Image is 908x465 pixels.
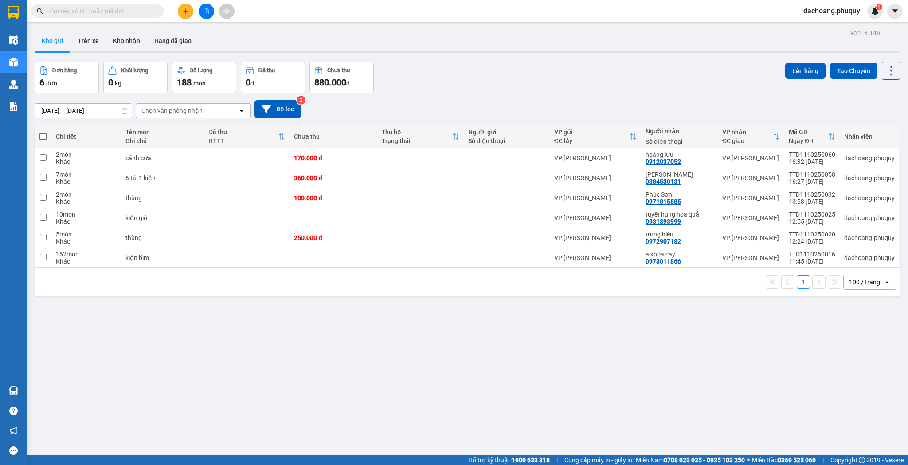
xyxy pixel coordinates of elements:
[554,214,637,221] div: VP [PERSON_NAME]
[56,133,117,140] div: Chi tiết
[9,102,18,111] img: solution-icon
[56,258,117,265] div: Khác
[884,279,891,286] svg: open
[796,5,867,16] span: dachoang.phuquy
[56,238,117,245] div: Khác
[314,77,346,88] span: 880.000
[178,4,193,19] button: plus
[39,77,44,88] span: 6
[554,234,637,241] div: VP [PERSON_NAME]
[37,8,43,14] span: search
[646,211,713,218] div: tuyết hùng hoa quả
[309,62,374,93] button: Chưa thu880.000đ
[56,218,117,225] div: Khác
[327,67,350,74] div: Chưa thu
[789,198,835,205] div: 13:58 [DATE]
[785,63,826,79] button: Lên hàng
[468,455,550,465] span: Hỗ trợ kỹ thuật:
[891,7,899,15] span: caret-down
[664,457,745,464] strong: 0708 023 035 - 0935 103 250
[125,194,200,201] div: thùng
[789,137,828,144] div: Ngày ĐH
[258,67,275,74] div: Đã thu
[125,128,200,136] div: Tên món
[646,151,713,158] div: hoàng lưu
[106,30,147,51] button: Kho nhận
[9,35,18,45] img: warehouse-icon
[554,174,637,182] div: VP [PERSON_NAME]
[46,80,57,87] span: đơn
[56,211,117,218] div: 10 món
[797,275,810,289] button: 1
[646,251,713,258] div: a khoa cày
[789,151,835,158] div: TTD1110250060
[778,457,816,464] strong: 0369 525 060
[830,63,877,79] button: Tạo Chuyến
[646,171,713,178] div: phương hoan
[294,155,372,162] div: 170.000 đ
[747,458,750,462] span: ⚪️
[9,80,18,89] img: warehouse-icon
[9,58,18,67] img: warehouse-icon
[646,158,681,165] div: 0912037052
[56,251,117,258] div: 162 món
[294,133,372,140] div: Chưa thu
[381,128,453,136] div: Thu hộ
[35,62,99,93] button: Đơn hàng6đơn
[377,125,464,148] th: Toggle SortBy
[564,455,634,465] span: Cung cấp máy in - giấy in:
[554,137,630,144] div: ĐC lấy
[115,80,121,87] span: kg
[254,100,301,118] button: Bộ lọc
[554,128,630,136] div: VP gửi
[850,28,880,38] div: ver 1.8.146
[208,137,278,144] div: HTTT
[190,67,212,74] div: Số lượng
[9,407,18,415] span: question-circle
[844,194,895,201] div: dachoang.phuquy
[646,138,713,145] div: Số điện thoại
[70,30,106,51] button: Trên xe
[9,426,18,435] span: notification
[789,211,835,218] div: TTD1110250025
[718,125,784,148] th: Toggle SortBy
[8,6,19,19] img: logo-vxr
[556,455,558,465] span: |
[468,128,545,136] div: Người gửi
[512,457,550,464] strong: 1900 633 818
[646,198,681,205] div: 0971815585
[121,67,148,74] div: Khối lượng
[722,155,780,162] div: VP [PERSON_NAME]
[193,80,206,87] span: món
[789,191,835,198] div: TTD1110250032
[636,455,745,465] span: Miền Nam
[125,234,200,241] div: thùng
[646,258,681,265] div: 0973011866
[246,77,250,88] span: 0
[49,6,153,16] input: Tìm tên, số ĐT hoặc mã đơn
[125,254,200,261] div: kiện bỉm
[554,254,637,261] div: VP [PERSON_NAME]
[125,214,200,221] div: kiện giỏ
[877,4,881,10] span: 1
[468,137,545,144] div: Số điện thoại
[56,178,117,185] div: Khác
[294,194,372,201] div: 100.000 đ
[646,178,681,185] div: 0384530131
[722,234,780,241] div: VP [PERSON_NAME]
[646,238,681,245] div: 0972907182
[789,178,835,185] div: 16:27 [DATE]
[141,106,203,115] div: Chọn văn phòng nhận
[646,231,713,238] div: trung hiếu
[554,155,637,162] div: VP [PERSON_NAME]
[789,238,835,245] div: 12:24 [DATE]
[103,62,168,93] button: Khối lượng0kg
[241,62,305,93] button: Đã thu0đ
[722,214,780,221] div: VP [PERSON_NAME]
[887,4,903,19] button: caret-down
[125,174,200,182] div: 6 tải 1 kiện
[172,62,236,93] button: Số lượng188món
[9,386,18,395] img: warehouse-icon
[789,218,835,225] div: 12:55 [DATE]
[722,254,780,261] div: VP [PERSON_NAME]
